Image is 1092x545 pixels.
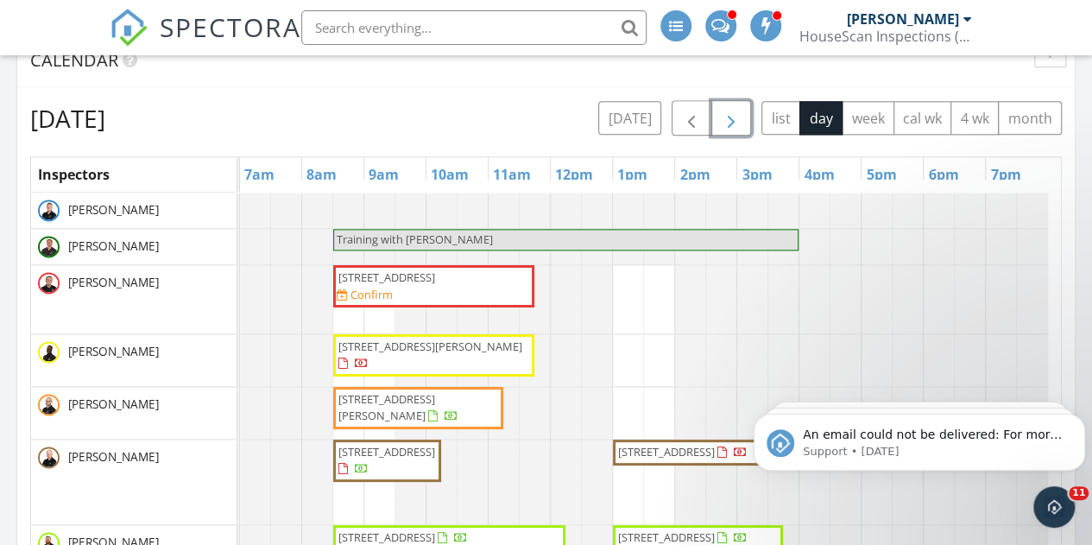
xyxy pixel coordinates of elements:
[551,161,597,188] a: 12pm
[338,529,435,545] span: [STREET_ADDRESS]
[799,28,972,45] div: HouseScan Inspections (HOME)
[338,444,435,459] span: [STREET_ADDRESS]
[893,101,952,135] button: cal wk
[364,161,403,188] a: 9am
[65,274,162,291] span: [PERSON_NAME]
[924,161,963,188] a: 6pm
[110,9,148,47] img: The Best Home Inspection Software - Spectora
[711,100,752,136] button: Next day
[986,161,1025,188] a: 7pm
[338,269,435,285] span: [STREET_ADDRESS]
[338,339,522,354] span: [STREET_ADDRESS][PERSON_NAME]
[489,161,535,188] a: 11am
[847,10,959,28] div: [PERSON_NAME]
[842,101,894,135] button: week
[598,101,661,135] button: [DATE]
[337,231,493,247] span: Training with [PERSON_NAME]
[30,48,118,72] span: Calendar
[38,165,110,184] span: Inspectors
[950,101,999,135] button: 4 wk
[65,448,162,466] span: [PERSON_NAME]
[65,201,162,219] span: [PERSON_NAME]
[613,161,652,188] a: 1pm
[110,23,301,60] a: SPECTORA
[160,9,301,45] span: SPECTORA
[737,161,776,188] a: 3pm
[38,272,60,294] img: josh_photo1_spectora.jpg
[240,161,279,188] a: 7am
[65,238,162,255] span: [PERSON_NAME]
[338,391,435,423] span: [STREET_ADDRESS][PERSON_NAME]
[998,101,1062,135] button: month
[38,200,60,221] img: home_scan2.jpg
[799,161,838,188] a: 4pm
[761,101,800,135] button: list
[799,101,843,135] button: day
[38,447,60,468] img: home_scan16.jpg
[1033,486,1075,528] iframe: Intercom live chat
[30,101,105,136] h2: [DATE]
[747,377,1092,498] iframe: Intercom notifications message
[675,161,714,188] a: 2pm
[350,288,393,301] div: Confirm
[38,236,60,257] img: devin_photo_1.jpg
[862,161,900,188] a: 5pm
[618,529,715,545] span: [STREET_ADDRESS]
[618,444,715,459] span: [STREET_ADDRESS]
[426,161,473,188] a: 10am
[38,341,60,363] img: daven_headshot.jpg
[65,343,162,360] span: [PERSON_NAME]
[302,161,341,188] a: 8am
[65,396,162,413] span: [PERSON_NAME]
[38,394,60,415] img: shaun_headshot.png
[1069,486,1089,500] span: 11
[301,10,647,45] input: Search everything...
[672,100,712,136] button: Previous day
